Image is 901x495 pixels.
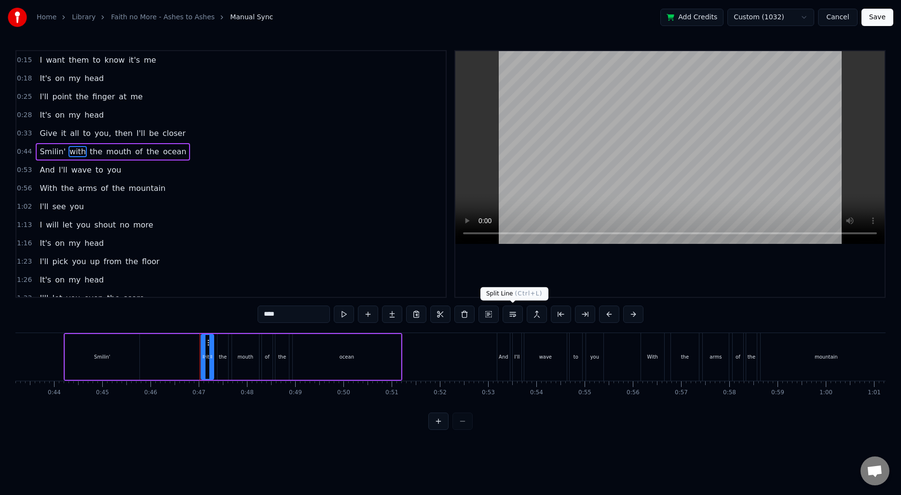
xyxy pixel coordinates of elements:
[162,146,187,157] span: ocean
[68,238,82,249] span: my
[119,219,130,230] span: no
[54,274,66,285] span: on
[106,293,121,304] span: the
[92,54,101,66] span: to
[17,294,32,303] span: 1:33
[48,389,61,397] div: 0:44
[590,353,599,361] div: you
[860,456,889,485] div: Open chat
[39,146,67,157] span: Smilin'
[69,128,80,139] span: all
[94,128,112,139] span: you,
[39,91,49,102] span: I'll
[69,201,85,212] span: you
[128,183,166,194] span: mountain
[75,91,89,102] span: the
[89,256,101,267] span: up
[385,389,398,397] div: 0:51
[83,274,105,285] span: head
[515,290,542,297] span: ( Ctrl+L )
[103,256,123,267] span: from
[111,183,126,194] span: the
[748,353,755,361] div: the
[96,389,109,397] div: 0:45
[17,257,32,267] span: 1:23
[103,54,125,66] span: know
[54,238,66,249] span: on
[265,353,270,361] div: of
[136,128,146,139] span: I'll
[60,128,68,139] span: it
[17,202,32,212] span: 1:02
[68,54,90,66] span: them
[868,389,881,397] div: 1:01
[51,201,67,212] span: see
[128,54,141,66] span: it's
[17,275,32,285] span: 1:26
[71,256,87,267] span: you
[39,54,43,66] span: I
[132,219,154,230] span: more
[39,219,43,230] span: I
[39,128,58,139] span: Give
[39,164,55,175] span: And
[51,293,63,304] span: let
[289,389,302,397] div: 0:49
[39,201,49,212] span: I'll
[17,165,32,175] span: 0:53
[710,353,722,361] div: arms
[17,129,32,138] span: 0:33
[202,353,212,361] div: with
[8,8,27,27] img: youka
[627,389,640,397] div: 0:56
[51,256,69,267] span: pick
[100,183,109,194] span: of
[94,219,117,230] span: shout
[72,13,96,22] a: Library
[92,91,116,102] span: finger
[143,54,157,66] span: me
[83,109,105,120] span: head
[514,353,519,361] div: I'll
[83,73,105,84] span: head
[105,146,132,157] span: mouth
[771,389,784,397] div: 0:59
[17,74,32,83] span: 0:18
[17,239,32,248] span: 1:16
[68,109,82,120] span: my
[39,293,49,304] span: I'll
[111,13,215,22] a: Faith no More - Ashes to Ashes
[68,146,87,157] span: with
[340,353,354,361] div: ocean
[278,353,286,361] div: the
[675,389,688,397] div: 0:57
[530,389,543,397] div: 0:54
[148,128,160,139] span: be
[134,146,143,157] span: of
[17,55,32,65] span: 0:15
[94,353,110,361] div: Smilin'
[75,219,91,230] span: you
[681,353,689,361] div: the
[54,73,66,84] span: on
[39,274,52,285] span: It's
[819,389,833,397] div: 1:00
[434,389,447,397] div: 0:52
[58,164,68,175] span: I'll
[144,389,157,397] div: 0:46
[82,128,92,139] span: to
[230,13,273,22] span: Manual Sync
[192,389,205,397] div: 0:47
[95,164,104,175] span: to
[861,9,893,26] button: Save
[45,54,66,66] span: want
[65,293,81,304] span: you
[118,91,127,102] span: at
[723,389,736,397] div: 0:58
[123,293,145,304] span: score
[124,256,139,267] span: the
[238,353,253,361] div: mouth
[106,164,122,175] span: you
[647,353,658,361] div: With
[17,110,32,120] span: 0:28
